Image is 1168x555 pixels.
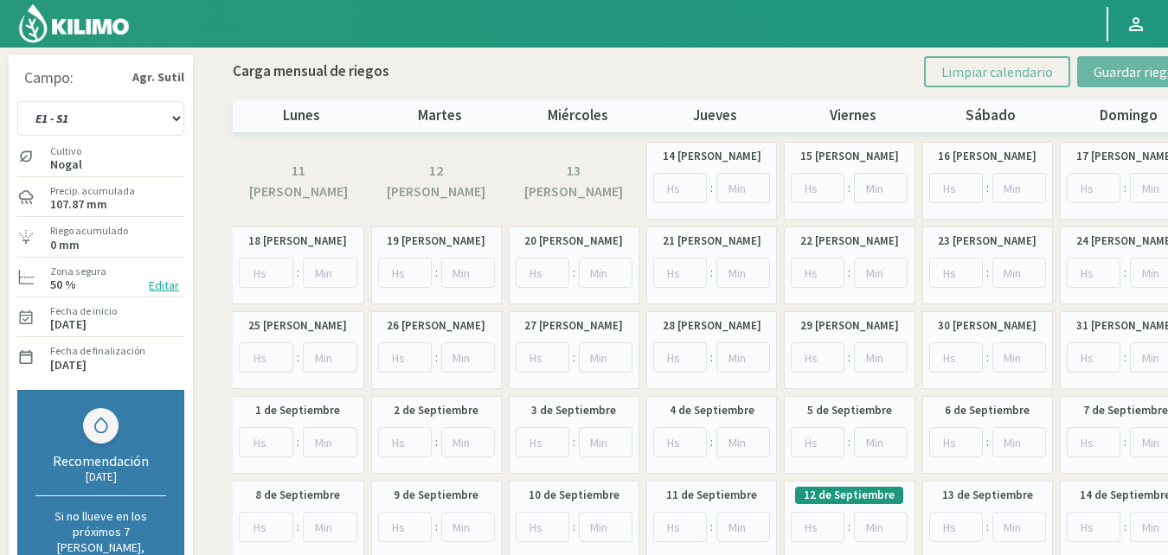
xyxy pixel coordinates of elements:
input: Min [716,173,770,203]
label: 11 [PERSON_NAME] [241,160,355,202]
img: Kilimo [17,3,131,44]
label: 18 [PERSON_NAME] [248,233,347,250]
label: 2 de Septiembre [394,402,478,419]
label: Riego acumulado [50,223,128,239]
input: Hs [791,427,844,457]
input: Hs [791,258,844,288]
span: : [297,433,299,451]
label: Cultivo [50,144,82,159]
label: 27 [PERSON_NAME] [524,317,623,335]
label: 4 de Septiembre [670,402,754,419]
input: Hs [791,173,844,203]
span: : [1124,518,1126,536]
input: Min [854,258,908,288]
label: 107.87 mm [50,199,107,210]
input: Hs [239,342,293,373]
label: 16 [PERSON_NAME] [938,148,1036,165]
input: Hs [653,342,707,373]
input: Hs [378,512,432,542]
input: Hs [1067,427,1121,457]
label: 28 [PERSON_NAME] [663,317,761,335]
p: jueves [646,105,784,127]
input: Hs [239,512,293,542]
input: Min [854,342,908,373]
p: sábado [922,105,1060,127]
span: : [986,264,989,282]
span: : [986,518,989,536]
label: 1 de Septiembre [255,402,340,419]
label: 50 % [50,279,76,290]
input: Min [441,427,495,457]
span: : [435,348,438,367]
span: : [710,179,713,197]
strong: Agr. Sutil [132,68,184,86]
input: Min [579,342,632,373]
input: Min [441,342,495,373]
label: 22 [PERSON_NAME] [800,233,899,250]
div: Recomendación [35,452,166,469]
button: Editar [144,276,184,296]
label: 11 de Septiembre [666,487,757,504]
input: Hs [516,512,569,542]
label: 21 [PERSON_NAME] [663,233,761,250]
input: Hs [516,258,569,288]
label: Nogal [50,159,82,170]
input: Min [854,173,908,203]
p: martes [371,105,509,127]
span: : [1124,348,1126,367]
input: Min [579,512,632,542]
label: 12 de Septiembre [804,487,895,504]
input: Hs [1067,342,1121,373]
input: Min [992,258,1046,288]
button: Limpiar calendario [924,56,1070,87]
input: Hs [516,342,569,373]
input: Min [992,342,1046,373]
input: Min [303,342,357,373]
input: Min [303,258,357,288]
span: : [573,518,575,536]
input: Min [441,512,495,542]
input: Min [441,258,495,288]
input: Hs [791,342,844,373]
div: Campo: [24,69,74,86]
input: Min [992,427,1046,457]
span: : [986,433,989,451]
p: miércoles [509,105,646,127]
label: 10 de Septiembre [529,487,619,504]
input: Hs [378,427,432,457]
input: Hs [1067,512,1121,542]
input: Hs [239,258,293,288]
input: Hs [929,342,983,373]
span: : [297,518,299,536]
span: : [710,348,713,367]
input: Min [716,427,770,457]
label: 29 [PERSON_NAME] [800,317,899,335]
label: 13 de Septiembre [942,487,1033,504]
label: 30 [PERSON_NAME] [938,317,1036,335]
span: : [297,348,299,367]
input: Hs [929,427,983,457]
input: Hs [929,512,983,542]
input: Hs [653,258,707,288]
input: Min [854,512,908,542]
label: 14 [PERSON_NAME] [663,148,761,165]
input: Min [716,258,770,288]
input: Min [716,512,770,542]
input: Min [579,258,632,288]
label: 19 [PERSON_NAME] [387,233,485,250]
span: : [1124,433,1126,451]
div: [DATE] [35,469,166,484]
span: Limpiar calendario [941,63,1053,80]
span: : [1124,264,1126,282]
input: Hs [378,342,432,373]
label: 3 de Septiembre [531,402,616,419]
label: 8 de Septiembre [255,487,340,504]
p: Carga mensual de riegos [233,61,389,83]
label: 26 [PERSON_NAME] [387,317,485,335]
span: : [848,518,850,536]
input: Min [579,427,632,457]
span: : [986,348,989,367]
label: 25 [PERSON_NAME] [248,317,347,335]
span: : [710,264,713,282]
span: : [710,518,713,536]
